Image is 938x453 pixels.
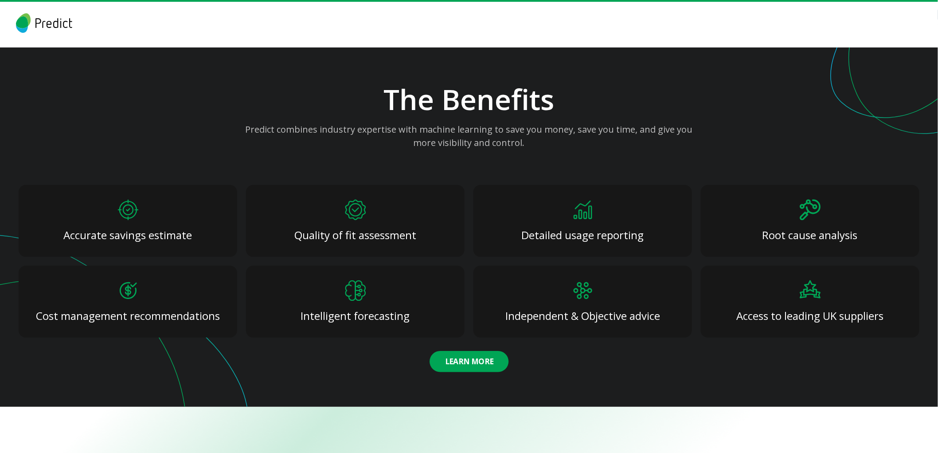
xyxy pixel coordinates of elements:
p: Predict combines industry expertise with machine learning to save you money, save you time, and g... [242,123,696,150]
img: benefit [572,280,594,301]
p: Accurate savings estimate [64,228,192,243]
button: Learn More [430,351,508,372]
img: benefit [345,280,366,301]
p: Detailed usage reporting [522,228,644,243]
img: benefit [800,280,821,301]
h2: The Benefits [14,83,924,116]
img: benefit [117,280,139,301]
img: benefit [800,199,821,221]
p: Quality of fit assessment [294,228,416,243]
p: Cost management recommendations [36,308,220,323]
p: Root cause analysis [762,228,858,243]
p: Intelligent forecasting [301,308,410,323]
img: benefit [572,199,594,221]
p: Access to leading UK suppliers [737,308,884,323]
img: logo [14,13,74,33]
img: benefit [345,199,366,221]
img: benefit [117,199,139,221]
p: Independent & Objective advice [505,308,660,323]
